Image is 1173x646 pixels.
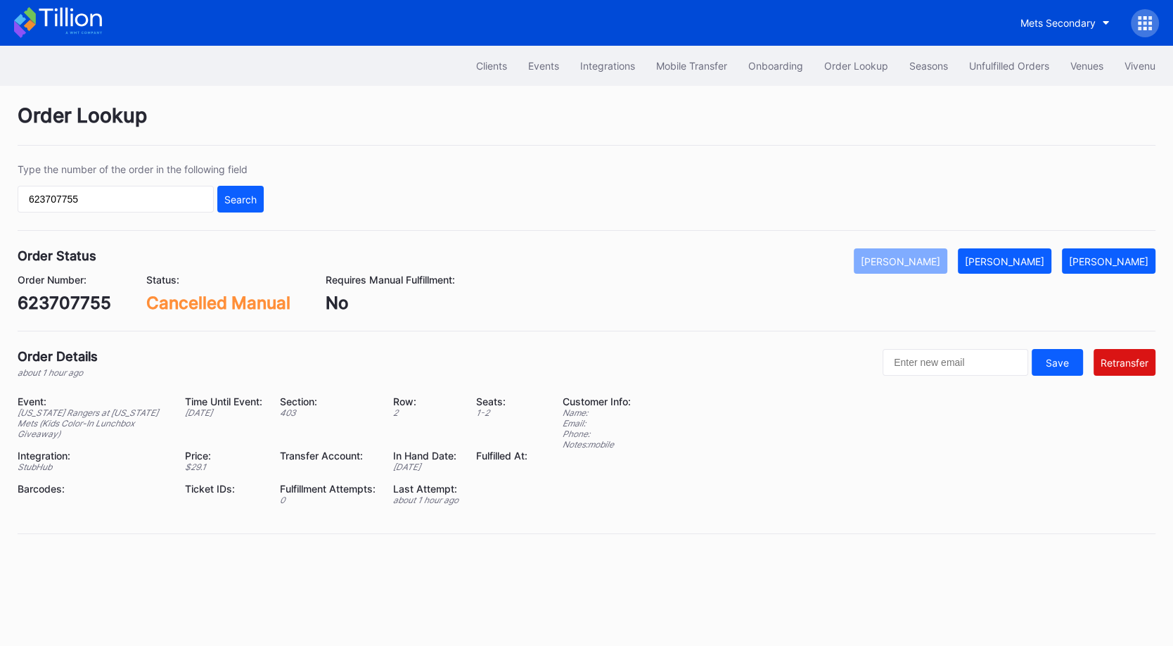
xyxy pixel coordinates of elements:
[393,462,459,472] div: [DATE]
[518,53,570,79] button: Events
[466,53,518,79] button: Clients
[326,274,455,286] div: Requires Manual Fulfillment:
[1062,248,1155,274] button: [PERSON_NAME]
[18,248,96,263] div: Order Status
[959,53,1060,79] button: Unfulfilled Orders
[18,349,98,364] div: Order Details
[1114,53,1166,79] button: Vivenu
[1124,60,1155,72] div: Vivenu
[185,462,262,472] div: $ 29.1
[909,60,948,72] div: Seasons
[656,60,727,72] div: Mobile Transfer
[18,274,111,286] div: Order Number:
[1020,17,1096,29] div: Mets Secondary
[185,395,262,407] div: Time Until Event:
[18,163,264,175] div: Type the number of the order in the following field
[146,293,290,313] div: Cancelled Manual
[326,293,455,313] div: No
[899,53,959,79] button: Seasons
[476,60,507,72] div: Clients
[18,395,167,407] div: Event:
[217,186,264,213] button: Search
[146,274,290,286] div: Status:
[646,53,738,79] button: Mobile Transfer
[883,349,1028,376] input: Enter new email
[393,407,459,418] div: 2
[18,293,111,313] div: 623707755
[1010,10,1120,36] button: Mets Secondary
[393,495,459,505] div: about 1 hour ago
[18,103,1155,146] div: Order Lookup
[18,367,98,378] div: about 1 hour ago
[280,495,376,505] div: 0
[563,418,631,429] div: Email:
[280,407,376,418] div: 403
[18,407,167,439] div: [US_STATE] Rangers at [US_STATE] Mets (Kids Color-In Lunchbox Giveaway)
[528,60,559,72] div: Events
[861,255,940,267] div: [PERSON_NAME]
[580,60,635,72] div: Integrations
[393,395,459,407] div: Row:
[393,483,459,495] div: Last Attempt:
[969,60,1049,72] div: Unfulfilled Orders
[393,450,459,462] div: In Hand Date:
[563,429,631,439] div: Phone:
[824,60,888,72] div: Order Lookup
[185,483,262,495] div: Ticket IDs:
[476,450,527,462] div: Fulfilled At:
[1046,357,1069,369] div: Save
[476,395,527,407] div: Seats:
[18,483,167,495] div: Barcodes:
[570,53,646,79] button: Integrations
[1060,53,1114,79] button: Venues
[563,439,631,450] div: Notes: mobile
[476,407,527,418] div: 1 - 2
[18,462,167,472] div: StubHub
[280,395,376,407] div: Section:
[185,407,262,418] div: [DATE]
[1070,60,1103,72] div: Venues
[563,395,631,407] div: Customer Info:
[18,186,214,213] input: GT59662
[1069,255,1148,267] div: [PERSON_NAME]
[18,450,167,462] div: Integration:
[1094,349,1155,376] button: Retransfer
[814,53,899,79] button: Order Lookup
[1032,349,1083,376] button: Save
[280,483,376,495] div: Fulfillment Attempts:
[280,450,376,462] div: Transfer Account:
[1101,357,1148,369] div: Retransfer
[738,53,814,79] button: Onboarding
[224,194,257,205] div: Search
[185,450,262,462] div: Price:
[965,255,1044,267] div: [PERSON_NAME]
[854,248,947,274] button: [PERSON_NAME]
[748,60,803,72] div: Onboarding
[958,248,1051,274] button: [PERSON_NAME]
[563,407,631,418] div: Name:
